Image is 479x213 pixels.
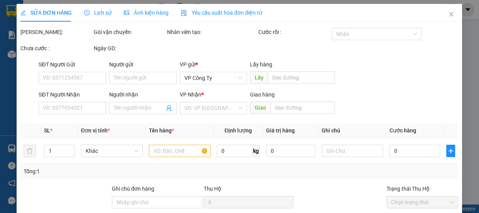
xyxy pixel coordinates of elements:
span: Giá trị hàng [266,127,295,134]
span: Tên hàng [149,127,174,134]
input: Dọc đường [271,101,335,114]
div: Tổng: 1 [24,167,186,176]
span: close [449,11,455,17]
span: clock-circle [84,10,90,15]
span: SỬA ĐƠN HÀNG [20,10,72,16]
span: Lịch sử [84,10,112,16]
label: Ghi chú đơn hàng [112,186,155,192]
input: Ghi chú đơn hàng [112,196,202,208]
span: Yêu cầu xuất hóa đơn điện tử [181,10,263,16]
span: Ảnh kiện hàng [124,10,169,16]
div: Nhân viên tạo: [167,28,257,36]
span: Thu Hộ [204,186,221,192]
span: user-add [166,105,172,111]
button: plus [447,145,455,157]
span: edit [20,10,26,15]
input: Ghi Chú [322,145,383,157]
div: SĐT Người Nhận [39,90,106,99]
div: Người nhận [110,90,177,99]
div: [PERSON_NAME]: [20,28,92,36]
span: VP Nhận [180,91,201,98]
div: Chưa cước : [20,44,92,52]
span: Giao hàng [250,91,275,98]
button: delete [24,145,36,157]
th: Ghi chú [319,123,386,138]
input: VD: Bàn, Ghế [149,145,211,157]
span: Lấy [250,71,268,84]
span: Khác [86,145,138,157]
span: Đơn vị tính [81,127,110,134]
div: VP gửi [180,60,247,69]
div: SĐT Người Gửi [39,60,106,69]
span: VP Công Ty [184,72,243,84]
span: picture [124,10,130,15]
span: plus [447,148,455,154]
div: Trạng thái Thu Hộ [387,184,459,193]
div: Cước rồi : [258,28,330,36]
div: Ngày GD: [94,44,165,52]
span: Định lượng [224,127,252,134]
span: kg [252,145,260,157]
span: Lấy hàng [250,61,273,68]
img: icon [181,10,187,16]
div: Người gửi [110,60,177,69]
span: Chọn trạng thái [391,196,454,208]
span: Cước hàng [390,127,416,134]
span: SL [44,127,50,134]
span: Giao [250,101,271,114]
input: Dọc đường [268,71,335,84]
div: Gói vận chuyển: [94,28,165,36]
button: Close [441,4,462,25]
